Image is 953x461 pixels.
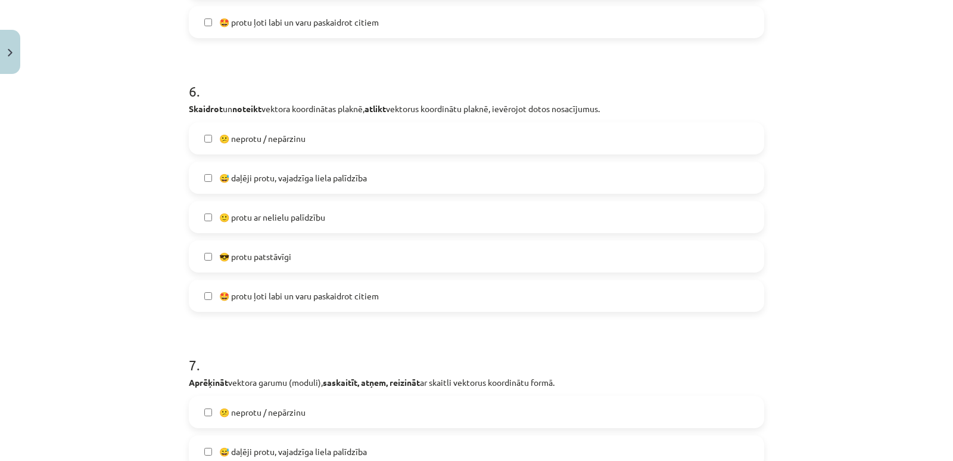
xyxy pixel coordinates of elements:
strong: noteikt [232,103,261,114]
span: 🤩 protu ļoti labi un varu paskaidrot citiem [219,290,379,302]
span: 😅 daļēji protu, vajadzīga liela palīdzība [219,445,367,458]
strong: saskaitīt, atņem, reizināt [323,377,420,388]
strong: Aprēķināt [189,377,228,388]
span: 🙂 protu ar nelielu palīdzību [219,211,325,224]
img: icon-close-lesson-0947bae3869378f0d4975bcd49f059093ad1ed9edebbc8119c70593378902aed.svg [8,49,13,57]
span: 😕 neprotu / nepārzinu [219,406,306,419]
input: 😅 daļēji protu, vajadzīga liela palīdzība [204,174,212,182]
input: 😎 protu patstāvīgi [204,253,212,261]
span: 🤩 protu ļoti labi un varu paskaidrot citiem [219,16,379,29]
span: 😅 daļēji protu, vajadzīga liela palīdzība [219,172,367,184]
input: 🤩 protu ļoti labi un varu paskaidrot citiem [204,292,212,300]
h1: 6 . [189,62,764,99]
input: 😕 neprotu / nepārzinu [204,409,212,416]
strong: Skaidrot [189,103,223,114]
input: 😅 daļēji protu, vajadzīga liela palīdzība [204,448,212,456]
p: vektora garumu (moduli), ar skaitli vektorus koordinātu formā. [189,376,764,389]
h1: 7 . [189,336,764,373]
strong: atlikt [365,103,386,114]
input: 🤩 protu ļoti labi un varu paskaidrot citiem [204,18,212,26]
p: un vektora koordinātas plaknē, vektorus koordinātu plaknē, ievērojot dotos nosacījumus. [189,103,764,115]
input: 🙂 protu ar nelielu palīdzību [204,214,212,221]
span: 😕 neprotu / nepārzinu [219,132,306,145]
input: 😕 neprotu / nepārzinu [204,135,212,143]
span: 😎 protu patstāvīgi [219,250,291,263]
